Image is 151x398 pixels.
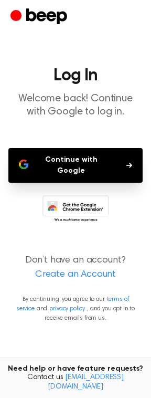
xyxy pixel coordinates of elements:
[10,7,70,27] a: Beep
[8,254,143,282] p: Don’t have an account?
[10,268,141,282] a: Create an Account
[8,148,143,183] button: Continue with Google
[48,374,124,391] a: [EMAIL_ADDRESS][DOMAIN_NAME]
[49,306,85,312] a: privacy policy
[8,67,143,84] h1: Log In
[6,373,145,392] span: Contact us
[8,295,143,323] p: By continuing, you agree to our and , and you opt in to receive emails from us.
[8,92,143,119] p: Welcome back! Continue with Google to log in.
